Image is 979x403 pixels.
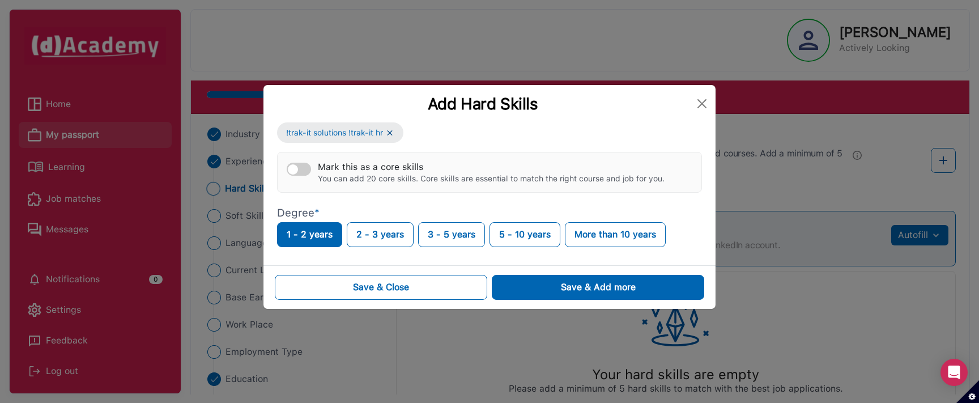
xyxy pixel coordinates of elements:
[561,281,636,294] div: Save & Add more
[277,206,702,220] p: Degree
[956,380,979,403] button: Set cookie preferences
[353,281,409,294] div: Save & Close
[693,95,711,113] button: Close
[273,94,693,113] div: Add Hard Skills
[318,162,665,172] div: Mark this as a core skills
[385,128,394,138] img: x
[347,222,414,247] button: 2 - 3 years
[275,275,487,300] button: Save & Close
[940,359,968,386] div: Open Intercom Messenger
[318,174,665,184] div: You can add 20 core skills. Core skills are essential to match the right course and job for you.
[287,163,311,176] button: Mark this as a core skillsYou can add 20 core skills. Core skills are essential to match the righ...
[277,222,342,247] button: 1 - 2 years
[565,222,666,247] button: More than 10 years
[489,222,560,247] button: 5 - 10 years
[277,122,403,143] button: !trak-it solutions !trak-it hr
[492,275,704,300] button: Save & Add more
[286,127,383,139] span: !trak-it solutions !trak-it hr
[418,222,485,247] button: 3 - 5 years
